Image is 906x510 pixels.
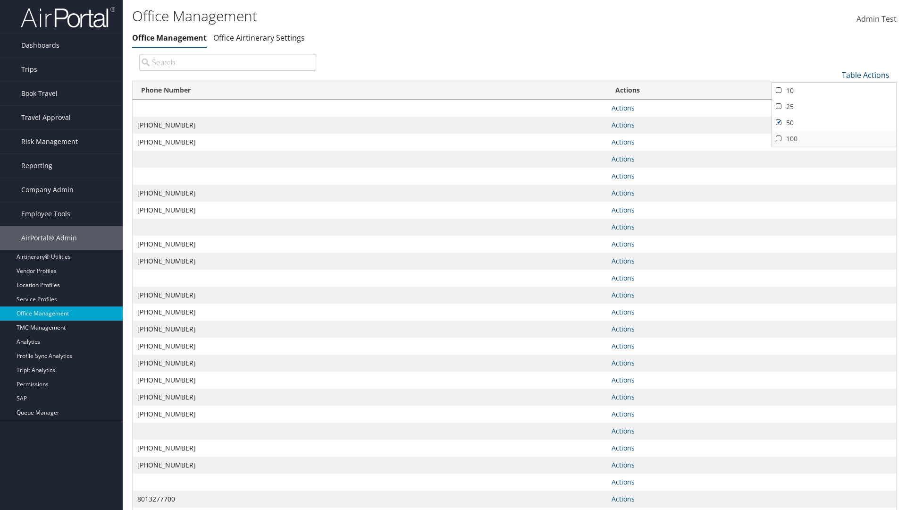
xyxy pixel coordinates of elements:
span: Company Admin [21,178,74,202]
a: 10 [772,83,896,99]
span: Book Travel [21,82,58,105]
a: 50 [772,115,896,131]
a: 100 [772,131,896,147]
span: Travel Approval [21,106,71,129]
span: AirPortal® Admin [21,226,77,250]
span: Dashboards [21,34,59,57]
span: Trips [21,58,37,81]
span: Employee Tools [21,202,70,226]
img: airportal-logo.png [21,6,115,28]
a: 25 [772,99,896,115]
span: Risk Management [21,130,78,153]
span: Reporting [21,154,52,178]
